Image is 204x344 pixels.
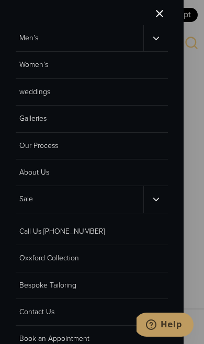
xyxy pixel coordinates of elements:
[16,79,168,106] a: weddings
[16,52,168,78] a: Women’s
[143,186,168,212] button: Sale sub menu toggle
[16,25,143,51] a: Men’s
[16,272,168,299] a: Bespoke Tailoring
[16,106,168,132] a: Galleries
[16,219,168,245] a: Call Us [PHONE_NUMBER]
[137,313,194,339] iframe: Opens a widget where you can chat to one of our agents
[16,133,168,159] a: Our Process
[16,25,168,213] nav: Primary Mobile Navigation
[16,299,168,326] a: Contact Us
[143,25,168,51] button: Men’s sub menu toggle
[16,186,143,212] a: Sale
[16,245,168,272] a: Oxxford Collection
[16,159,168,186] a: About Us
